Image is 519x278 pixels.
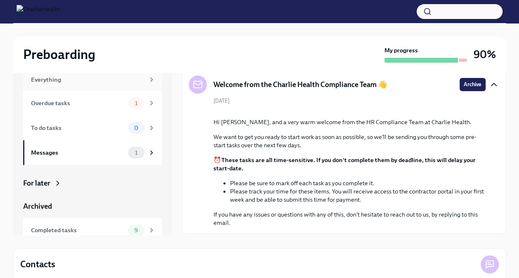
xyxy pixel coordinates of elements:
[23,178,50,188] div: For later
[213,210,486,227] p: If you have any issues or questions with any of this, don't hesitate to reach out to us, by reply...
[230,179,486,187] li: Please be sure to mark off each task as you complete it.
[213,97,230,105] span: [DATE]
[130,100,142,106] span: 1
[474,47,496,62] h3: 90%
[31,148,125,157] div: Messages
[460,78,486,91] button: Archive
[17,5,60,18] img: CharlieHealth
[213,156,476,172] strong: These tasks are all time-sensitive. If you don't complete them by deadline, this will delay your ...
[23,115,162,140] a: To do tasks0
[213,80,387,90] h5: Welcome from the Charlie Health Compliance Team 👋
[31,99,125,108] div: Overdue tasks
[23,178,162,188] a: For later
[129,125,143,131] span: 0
[31,123,125,132] div: To do tasks
[31,226,125,235] div: Completed tasks
[230,187,486,204] li: Please track your time for these items. You will receive access to the contractor portal in your ...
[130,150,142,156] span: 1
[23,218,162,243] a: Completed tasks9
[464,80,481,89] span: Archive
[213,133,486,149] p: We want to get you ready to start work as soon as possible, so we'll be sending you through some ...
[23,68,162,91] a: Everything
[23,140,162,165] a: Messages1
[213,118,486,126] p: Hi [PERSON_NAME], and a very warm welcome from the HR Compliance Team at Charlie Health.
[20,258,55,271] h4: Contacts
[23,201,162,211] a: Archived
[129,227,143,233] span: 9
[31,75,145,84] div: Everything
[23,46,95,63] h2: Preboarding
[213,156,486,172] p: ⏰
[384,46,418,54] strong: My progress
[23,91,162,115] a: Overdue tasks1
